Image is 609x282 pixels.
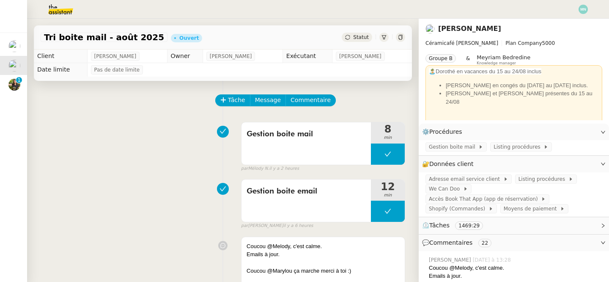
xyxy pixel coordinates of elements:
[247,242,400,251] div: Coucou @Melody, c'est calme.
[8,60,20,72] img: users%2F9mvJqJUvllffspLsQzytnd0Nt4c2%2Favatar%2F82da88e3-d90d-4e39-b37d-dcb7941179ae
[422,222,490,229] span: ⏲️
[250,94,286,106] button: Message
[269,165,299,172] span: il y a 2 heures
[228,95,245,105] span: Tâche
[494,143,543,151] span: Listing procédures
[477,54,530,65] app-user-label: Knowledge manager
[429,160,474,167] span: Données client
[477,61,516,66] span: Knowledge manager
[429,195,541,203] span: Accès Book That App (app de réserrvation)
[17,77,21,85] p: 1
[371,192,405,199] span: min
[291,95,331,105] span: Commentaire
[446,81,599,90] li: [PERSON_NAME] en congés du [DATE] au [DATE] inclus.
[504,205,560,213] span: Moyens de paiement
[210,52,252,61] span: [PERSON_NAME]
[371,134,405,141] span: min
[422,159,477,169] span: 🔐
[429,68,541,75] span: 🏝️Dorothé en vacances du 15 au 24/08 inclus
[241,165,299,172] small: Mélody N.
[8,40,20,52] img: users%2F9mvJqJUvllffspLsQzytnd0Nt4c2%2Favatar%2F82da88e3-d90d-4e39-b37d-dcb7941179ae
[429,175,503,183] span: Adresse email service client
[429,272,602,280] div: Emails à jour.
[283,50,332,63] td: Exécutant
[446,89,599,106] li: [PERSON_NAME] et [PERSON_NAME] présentes du 15 au 24/08
[371,182,405,192] span: 12
[34,63,87,77] td: Date limite
[241,222,313,229] small: [PERSON_NAME]
[429,264,602,272] div: Coucou @Melody, c'est calme.
[425,40,498,46] span: Céramicafé [PERSON_NAME]
[429,205,488,213] span: Shopify (Commandes)
[285,94,336,106] button: Commentaire
[353,34,369,40] span: Statut
[429,239,472,246] span: Commentaires
[283,222,313,229] span: il y a 6 heures
[339,52,381,61] span: [PERSON_NAME]
[94,52,137,61] span: [PERSON_NAME]
[247,128,366,141] span: Gestion boite mail
[438,25,501,33] a: [PERSON_NAME]
[419,156,609,172] div: 🔐Données client
[247,250,400,259] div: Emails à jour.
[241,222,248,229] span: par
[579,5,588,14] img: svg
[473,256,513,264] span: [DATE] à 13:28
[16,77,22,83] nz-badge-sup: 1
[505,40,542,46] span: Plan Company
[179,36,199,41] div: Ouvert
[429,120,599,153] div: Adresse share : -
[241,165,248,172] span: par
[425,24,435,33] img: users%2F9mvJqJUvllffspLsQzytnd0Nt4c2%2Favatar%2F82da88e3-d90d-4e39-b37d-dcb7941179ae
[429,256,473,264] span: [PERSON_NAME]
[455,221,483,230] nz-tag: 1469:29
[422,127,466,137] span: ⚙️
[371,124,405,134] span: 8
[429,128,462,135] span: Procédures
[215,94,250,106] button: Tâche
[518,175,568,183] span: Listing procédures
[8,79,20,91] img: 59e8fd3f-8fb3-40bf-a0b4-07a768509d6a
[34,50,87,63] td: Client
[542,40,555,46] span: 5000
[419,235,609,251] div: 💬Commentaires 22
[247,185,366,198] span: Gestion boite email
[255,95,281,105] span: Message
[44,33,164,41] span: Tri boite mail - août 2025
[419,217,609,234] div: ⏲️Tâches 1469:29
[167,50,203,63] td: Owner
[422,239,495,246] span: 💬
[94,66,140,74] span: Pas de date limite
[477,54,530,61] span: Meyriam Bedredine
[419,124,609,140] div: ⚙️Procédures
[429,222,450,229] span: Tâches
[466,54,470,65] span: &
[429,143,478,151] span: Gestion boite mail
[247,267,400,275] div: Coucou @Marylou ça marche merci à toi :)
[429,185,463,193] span: We Can Doo
[478,239,491,247] nz-tag: 22
[425,54,456,63] nz-tag: Groupe B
